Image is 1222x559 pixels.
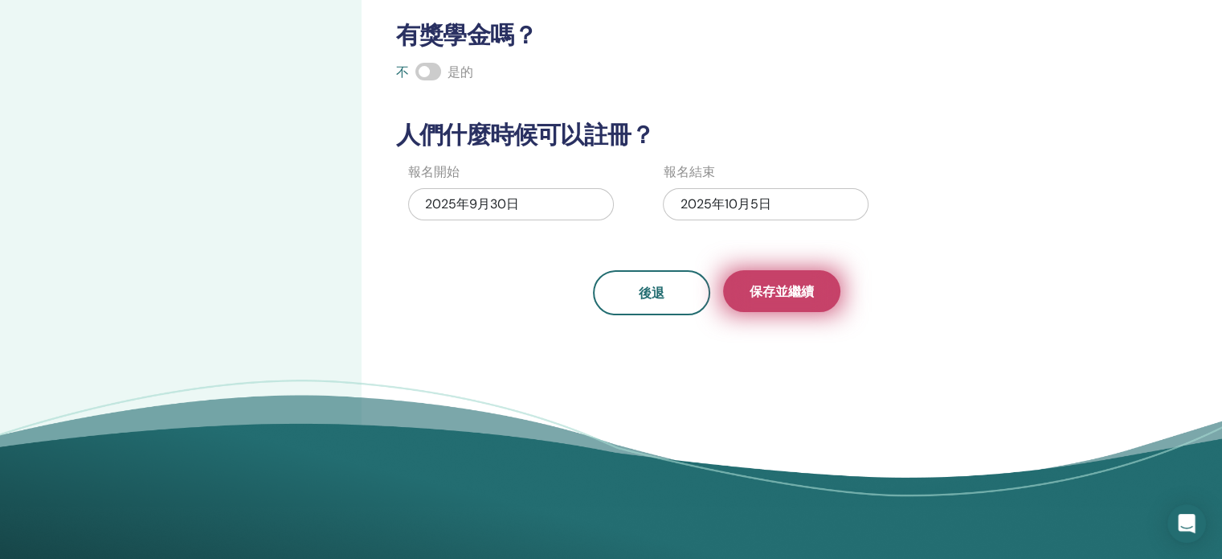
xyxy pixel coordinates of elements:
[680,195,770,212] font: 2025年10月5日
[408,163,460,180] font: 報名開始
[723,270,840,312] button: 保存並繼續
[639,285,664,302] font: 後退
[663,163,714,180] font: 報名結束
[396,19,537,51] font: 有獎學金嗎？
[448,64,473,80] font: 是的
[396,119,654,150] font: 人們什麼時候可以註冊？
[1167,504,1206,543] div: 開啟 Intercom Messenger
[425,195,519,212] font: 2025年9月30日
[593,270,710,315] button: 後退
[396,64,409,80] font: 不
[750,283,814,300] font: 保存並繼續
